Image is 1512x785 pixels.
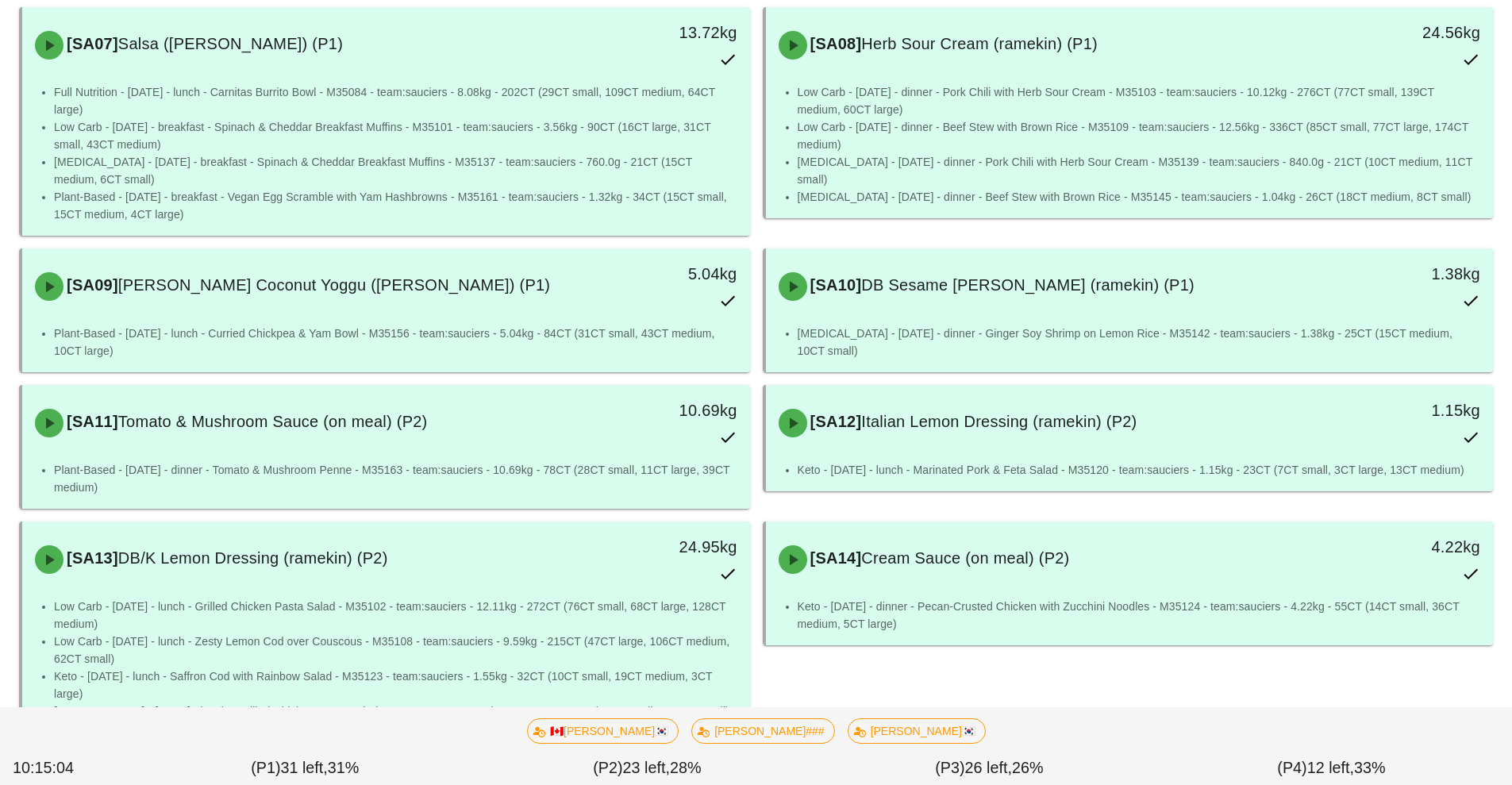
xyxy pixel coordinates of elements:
[1307,759,1354,776] span: 12 left,
[54,325,737,360] li: Plant-Based - [DATE] - lunch - Curried Chickpea & Yam Bowl - M35156 - team:sauciers - 5.04kg - 84...
[1319,20,1480,45] div: 24.56kg
[1319,398,1480,423] div: 1.15kg
[798,118,1481,153] li: Low Carb - [DATE] - dinner - Beef Stew with Brown Rice - M35109 - team:sauciers - 12.56kg - 336CT...
[54,633,737,668] li: Low Carb - [DATE] - lunch - Zesty Lemon Cod over Couscous - M35108 - team:sauciers - 9.59kg - 215...
[798,153,1481,188] li: [MEDICAL_DATA] - [DATE] - dinner - Pork Chili with Herb Sour Cream - M35139 - team:sauciers - 840...
[63,413,118,430] span: [SA11]
[798,325,1481,360] li: [MEDICAL_DATA] - [DATE] - dinner - Ginger Soy Shrimp on Lemon Rice - M35142 - team:sauciers - 1.3...
[798,188,1481,206] li: [MEDICAL_DATA] - [DATE] - dinner - Beef Stew with Brown Rice - M35145 - team:sauciers - 1.04kg - ...
[54,668,737,702] li: Keto - [DATE] - lunch - Saffron Cod with Rainbow Salad - M35123 - team:sauciers - 1.55kg - 32CT (...
[807,549,862,567] span: [SA14]
[1160,753,1502,783] div: (P4) 33%
[857,719,975,743] span: [PERSON_NAME]🇰🇷
[63,35,118,52] span: [SA07]
[118,549,388,567] span: DB/K Lemon Dressing (ramekin) (P2)
[575,534,737,560] div: 24.95kg
[807,35,862,52] span: [SA08]
[476,753,818,783] div: (P2) 28%
[798,461,1481,479] li: Keto - [DATE] - lunch - Marinated Pork & Feta Salad - M35120 - team:sauciers - 1.15kg - 23CT (7CT...
[861,549,1069,567] span: Cream Sauce (on meal) (P2)
[10,753,134,783] div: 10:15:04
[861,35,1098,52] span: Herb Sour Cream (ramekin) (P1)
[118,276,550,294] span: [PERSON_NAME] Coconut Yoggu ([PERSON_NAME]) (P1)
[818,753,1160,783] div: (P3) 26%
[575,20,737,45] div: 13.72kg
[134,753,476,783] div: (P1) 31%
[63,549,118,567] span: [SA13]
[798,598,1481,633] li: Keto - [DATE] - dinner - Pecan-Crusted Chicken with Zucchini Noodles - M35124 - team:sauciers - 4...
[807,413,862,430] span: [SA12]
[54,83,737,118] li: Full Nutrition - [DATE] - lunch - Carnitas Burrito Bowl - M35084 - team:sauciers - 8.08kg - 202CT...
[54,118,737,153] li: Low Carb - [DATE] - breakfast - Spinach & Cheddar Breakfast Muffins - M35101 - team:sauciers - 3....
[861,413,1137,430] span: Italian Lemon Dressing (ramekin) (P2)
[118,413,428,430] span: Tomato & Mushroom Sauce (on meal) (P2)
[54,188,737,223] li: Plant-Based - [DATE] - breakfast - Vegan Egg Scramble with Yam Hashbrowns - M35161 - team:saucier...
[54,153,737,188] li: [MEDICAL_DATA] - [DATE] - breakfast - Spinach & Cheddar Breakfast Muffins - M35137 - team:saucier...
[54,461,737,496] li: Plant-Based - [DATE] - dinner - Tomato & Mushroom Penne - M35163 - team:sauciers - 10.69kg - 78CT...
[575,261,737,287] div: 5.04kg
[575,398,737,423] div: 10.69kg
[807,276,862,294] span: [SA10]
[702,719,825,743] span: [PERSON_NAME]###
[118,35,343,52] span: Salsa ([PERSON_NAME]) (P1)
[54,598,737,633] li: Low Carb - [DATE] - lunch - Grilled Chicken Pasta Salad - M35102 - team:sauciers - 12.11kg - 272C...
[280,759,327,776] span: 31 left,
[63,276,118,294] span: [SA09]
[965,759,1012,776] span: 26 left,
[861,276,1195,294] span: DB Sesame [PERSON_NAME] (ramekin) (P1)
[798,83,1481,118] li: Low Carb - [DATE] - dinner - Pork Chili with Herb Sour Cream - M35103 - team:sauciers - 10.12kg -...
[537,719,668,743] span: 🇨🇦[PERSON_NAME]🇰🇷
[54,702,737,720] li: [MEDICAL_DATA] - [DATE] - lunch - Grilled Chicken Pasta Salad - M35138 - team:sauciers - 990.0g -...
[1319,261,1480,287] div: 1.38kg
[1319,534,1480,560] div: 4.22kg
[623,759,670,776] span: 23 left,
